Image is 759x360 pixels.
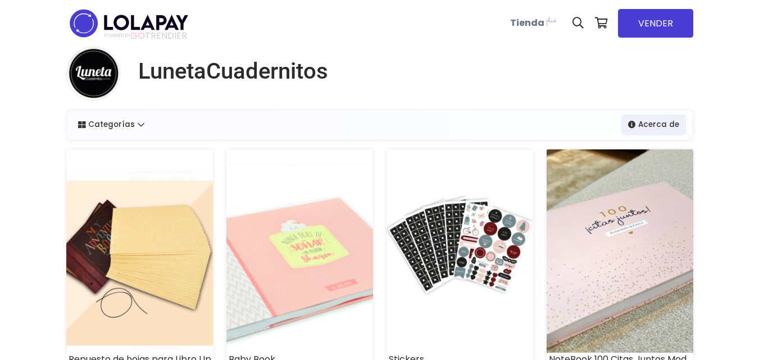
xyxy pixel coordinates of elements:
[621,115,686,135] a: Acerca de
[130,29,145,42] span: GO
[71,115,152,135] a: Categorías
[66,6,192,41] img: logo
[226,149,373,353] img: small_1740011611845.png
[618,9,693,38] a: VENDER
[138,58,328,85] h1: LunetaCuadernitos
[66,149,213,353] img: small_1745977246113.png
[66,47,120,101] img: small.png
[544,15,558,28] img: Lolapay Plus
[104,33,130,39] span: POWERED BY
[510,16,544,29] b: Tienda
[547,149,693,353] img: small_1736482258386.jpeg
[104,31,187,41] span: TRENDIER
[129,58,328,85] a: LunetaCuadernitos
[387,149,533,353] img: small_1739316317505.jpeg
